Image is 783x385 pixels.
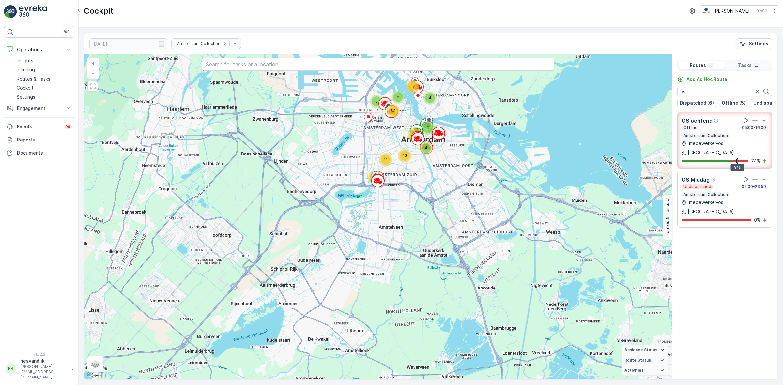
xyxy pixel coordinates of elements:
p: ( +02:00 ) [752,8,769,14]
summary: Assignee Status [622,345,668,355]
a: Cockpit [14,83,74,93]
p: 05:00-23:59 [741,184,767,189]
p: Reports [17,137,72,143]
button: Dispatched (6) [677,99,716,107]
p: OS Middag [682,176,710,184]
p: ... [754,63,759,68]
p: [GEOGRAPHIC_DATA] [688,149,734,156]
span: 43 [402,153,407,158]
span: Route Status [624,358,651,363]
p: 0 % [754,217,761,223]
div: 17 [406,80,419,93]
input: dd/mm/yyyy [89,38,167,49]
p: Offline (5) [722,100,745,106]
button: Operations [4,43,74,56]
span: 5 [376,99,378,104]
p: medewerker-os [688,199,723,206]
div: 4 [423,92,437,105]
a: Insights [14,56,74,65]
p: [GEOGRAPHIC_DATA] [688,208,734,215]
span: − [92,70,95,76]
div: 6 [391,91,405,104]
p: Insights [17,57,33,64]
input: Search for tasks or a location [202,58,554,71]
p: medewerker-os [688,140,723,147]
a: Layers [88,357,102,371]
div: 32 [408,128,421,141]
p: Cockpit [84,6,114,16]
p: Amsterdam Collection [683,133,729,138]
a: Events99 [4,120,74,133]
p: Routes & Tasks [664,203,671,236]
p: Settings [749,40,768,47]
img: Google [86,371,107,379]
p: Add Ad Hoc Route [686,76,727,82]
div: 11 [379,153,392,166]
span: 6 [397,95,399,99]
a: Open this area in Google Maps (opens a new window) [86,371,107,379]
span: v 1.52.2 [4,352,74,356]
span: 4 [425,145,427,150]
summary: Route Status [622,355,668,365]
p: Planning [17,67,35,73]
img: logo [4,5,17,18]
p: ⌘B [63,29,70,35]
div: 43 [398,149,411,162]
p: Routes & Tasks [17,76,50,82]
p: Operations [17,46,61,53]
span: 63 [391,108,396,113]
p: Cockpit [17,85,34,91]
span: + [92,60,95,66]
img: logo_light-DOdMpM7g.png [19,5,47,18]
span: 17 [411,84,415,89]
a: Add Ad Hoc Route [677,76,727,82]
p: Tasks [738,62,752,68]
span: Assignee Status [624,348,657,353]
div: 9 [422,122,435,135]
p: 99 [65,124,70,129]
p: [PERSON_NAME][EMAIL_ADDRESS][DOMAIN_NAME] [20,364,69,380]
button: RRriesvandijk[PERSON_NAME][EMAIL_ADDRESS][DOMAIN_NAME] [4,358,74,380]
button: [PERSON_NAME](+02:00) [701,5,778,17]
span: 9 [427,126,429,130]
p: [PERSON_NAME] [714,8,750,14]
div: Help Tooltip Icon [714,118,719,123]
button: Offline (5) [719,99,748,107]
div: 5 [370,95,383,108]
p: Events [17,124,60,130]
p: Settings [17,94,35,100]
p: 05:00-16:00 [741,125,767,130]
p: Amsterdam Collection [683,192,729,197]
p: OS ochtend [682,117,713,125]
p: Documents [17,150,72,156]
p: 74 % [751,158,761,164]
div: 82% [731,164,744,171]
a: Zoom In [88,58,98,68]
button: Settings [736,38,772,49]
img: basis-logo_rgb2x.png [701,7,711,15]
div: 60 [368,171,381,184]
div: 4 [420,141,433,155]
a: Documents [4,146,74,159]
div: Help Tooltip Icon [711,177,716,182]
div: RR [6,363,16,374]
span: 4 [429,96,431,100]
input: Search Routes [677,86,772,96]
span: Activities [624,368,644,373]
p: Undispatched [683,184,712,189]
a: Routes & Tasks [14,74,74,83]
a: Zoom Out [88,68,98,78]
a: Settings [14,93,74,102]
p: Dispatched (6) [680,100,714,106]
p: Routes [690,62,706,68]
div: 63 [387,104,400,117]
summary: Activities [622,365,668,376]
p: ... [709,63,713,68]
a: Planning [14,65,74,74]
p: Engagement [17,105,61,111]
a: Reports [4,133,74,146]
button: Engagement [4,102,74,115]
span: 11 [384,157,388,162]
p: riesvandijk [20,358,69,364]
p: Offline [683,125,698,130]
